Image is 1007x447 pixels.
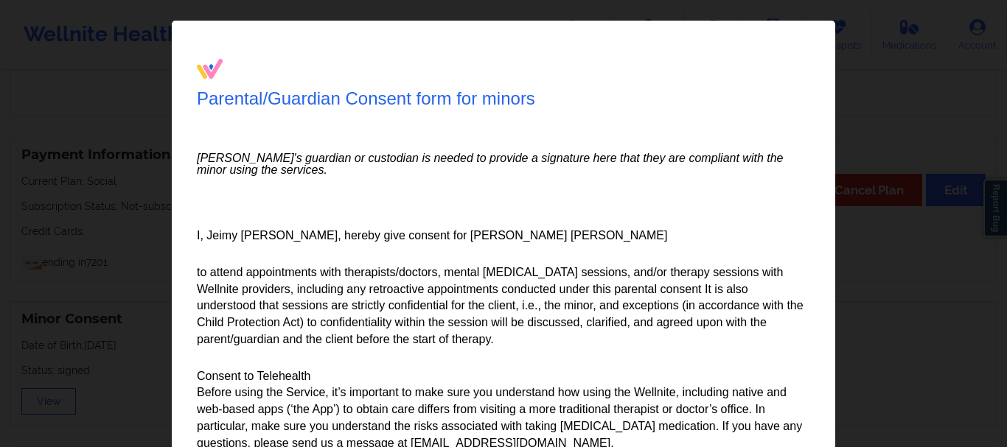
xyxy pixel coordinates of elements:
em: [PERSON_NAME]'s guardian or custodian is needed to provide a signature here that they are complia... [197,152,810,176]
p: Parental/Guardian Consent form for minors [197,86,535,111]
p: to attend appointments with therapists/doctors, mental [MEDICAL_DATA] sessions, and/or therapy se... [197,264,810,348]
img: logo-blue.89d05ed7.png [197,59,223,79]
p: I, Jeimy [PERSON_NAME] , hereby give consent for [PERSON_NAME] [PERSON_NAME] [197,228,810,244]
